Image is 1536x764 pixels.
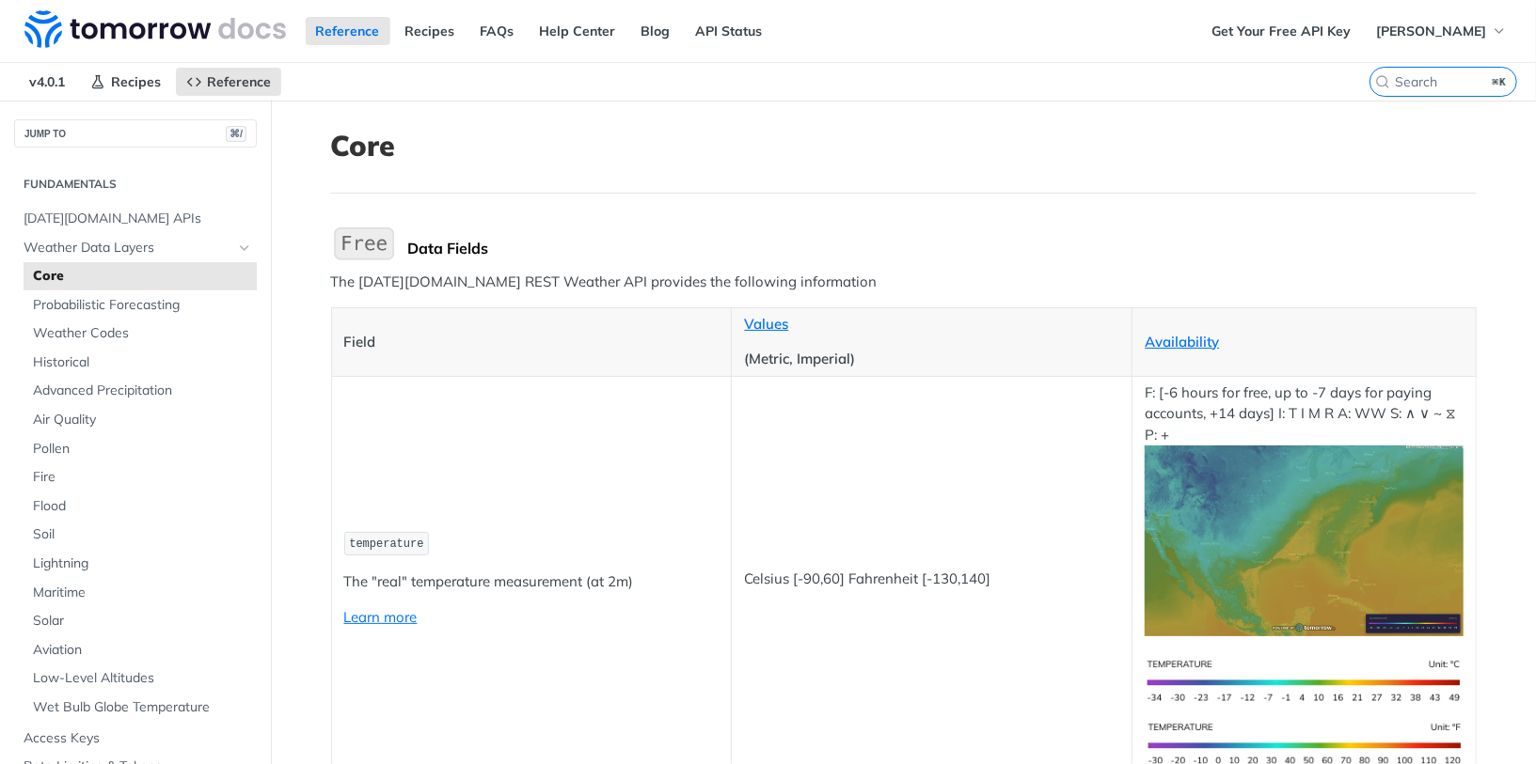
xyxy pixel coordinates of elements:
a: Soil [24,521,257,549]
span: Recipes [111,73,161,90]
img: Tomorrow.io Weather API Docs [24,10,286,48]
a: Lightning [24,550,257,578]
a: Aviation [24,636,257,664]
a: [DATE][DOMAIN_NAME] APIs [14,205,257,233]
a: Recipes [80,68,171,96]
a: Help Center [530,17,626,45]
span: Expand image [1145,671,1463,689]
a: Air Quality [24,406,257,434]
span: Air Quality [33,411,252,429]
span: Access Keys [24,729,252,748]
a: Access Keys [14,725,257,753]
a: Get Your Free API Key [1201,17,1361,45]
button: [PERSON_NAME] [1366,17,1517,45]
span: Flood [33,497,252,516]
a: Weather Data LayersHide subpages for Weather Data Layers [14,234,257,262]
span: Solar [33,612,252,631]
div: Data Fields [408,239,1477,257]
a: Historical [24,349,257,377]
span: ⌘/ [226,126,246,142]
a: Advanced Precipitation [24,377,257,405]
a: Recipes [395,17,466,45]
a: Values [744,315,788,333]
button: JUMP TO⌘/ [14,119,257,148]
span: Fire [33,468,252,487]
span: Expand image [1145,734,1463,752]
span: Expand image [1145,531,1463,549]
span: Aviation [33,641,252,660]
span: [PERSON_NAME] [1376,23,1486,39]
h2: Fundamentals [14,176,257,193]
span: v4.0.1 [19,68,75,96]
button: Hide subpages for Weather Data Layers [237,241,252,256]
span: Weather Data Layers [24,239,232,257]
span: temperature [349,538,423,551]
a: Availability [1145,333,1219,351]
p: Celsius [-90,60] Fahrenheit [-130,140] [744,569,1119,590]
span: Pollen [33,440,252,459]
kbd: ⌘K [1488,72,1512,91]
span: Soil [33,525,252,544]
span: Maritime [33,584,252,602]
span: Historical [33,353,252,372]
svg: Search [1375,74,1390,89]
span: Core [33,267,252,286]
a: Maritime [24,579,257,607]
a: Probabilistic Forecasting [24,291,257,320]
span: Lightning [33,554,252,573]
a: Solar [24,607,257,635]
a: Pollen [24,435,257,463]
h1: Core [331,129,1477,163]
a: Reference [176,68,281,96]
p: The [DATE][DOMAIN_NAME] REST Weather API provides the following information [331,272,1477,293]
p: (Metric, Imperial) [744,349,1119,370]
a: Core [24,262,257,290]
span: Weather Codes [33,324,252,343]
a: Wet Bulb Globe Temperature [24,694,257,722]
a: Flood [24,492,257,521]
a: Weather Codes [24,320,257,348]
p: Field [344,332,720,353]
a: Low-Level Altitudes [24,664,257,693]
span: Low-Level Altitudes [33,669,252,688]
a: Learn more [344,608,418,626]
p: The "real" temperature measurement (at 2m) [344,571,720,593]
a: FAQs [470,17,525,45]
a: Reference [306,17,390,45]
span: Probabilistic Forecasting [33,296,252,315]
span: Reference [207,73,271,90]
span: Advanced Precipitation [33,382,252,400]
span: [DATE][DOMAIN_NAME] APIs [24,210,252,228]
a: API Status [686,17,773,45]
p: F: [-6 hours for free, up to -7 days for paying accounts, +14 days] I: T I M R A: WW S: ∧ ∨ ~ ⧖ P: + [1145,382,1463,636]
span: Wet Bulb Globe Temperature [33,698,252,717]
a: Blog [631,17,681,45]
a: Fire [24,463,257,491]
